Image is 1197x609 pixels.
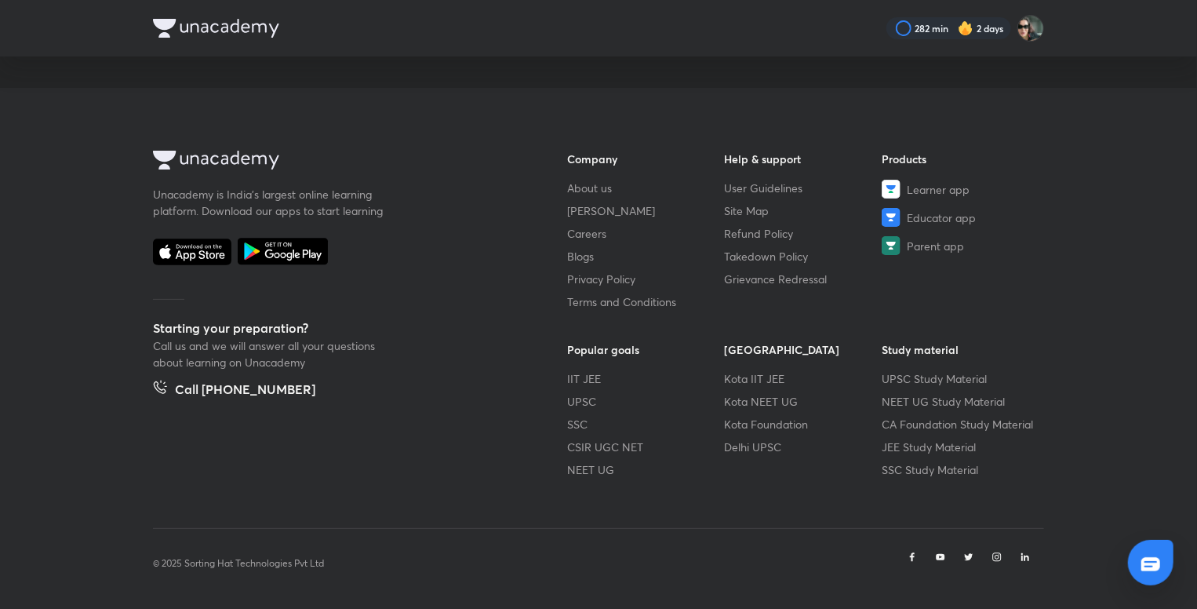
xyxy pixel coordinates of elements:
img: Company Logo [153,151,279,170]
h6: Popular goals [567,341,725,358]
a: Call [PHONE_NUMBER] [153,380,315,402]
a: Terms and Conditions [567,294,725,310]
a: UPSC Study Material [882,370,1039,387]
a: Kota NEET UG [725,393,882,410]
a: NEET UG [567,461,725,478]
h5: Call [PHONE_NUMBER] [175,380,315,402]
a: UPSC [567,393,725,410]
img: Arihant [1017,15,1044,42]
img: Parent app [882,236,900,255]
a: User Guidelines [725,180,882,196]
a: Kota Foundation [725,416,882,432]
a: Kota IIT JEE [725,370,882,387]
a: JEE Study Material [882,439,1039,455]
a: Educator app [882,208,1039,227]
img: Educator app [882,208,900,227]
img: streak [958,20,973,36]
a: Refund Policy [725,225,882,242]
a: SSC Study Material [882,461,1039,478]
a: IIT JEE [567,370,725,387]
a: Takedown Policy [725,248,882,264]
a: NEET UG Study Material [882,393,1039,410]
img: Learner app [882,180,900,199]
a: Privacy Policy [567,271,725,287]
a: About us [567,180,725,196]
a: Parent app [882,236,1039,255]
span: Learner app [907,181,970,198]
h6: Help & support [725,151,882,167]
span: Educator app [907,210,976,226]
a: Company Logo [153,151,517,173]
img: Company Logo [153,19,279,38]
h6: [GEOGRAPHIC_DATA] [725,341,882,358]
a: Careers [567,225,725,242]
a: Site Map [725,202,882,219]
a: Grievance Redressal [725,271,882,287]
a: SSC [567,416,725,432]
h6: Products [882,151,1039,167]
p: © 2025 Sorting Hat Technologies Pvt Ltd [153,556,324,571]
a: Blogs [567,248,725,264]
h6: Study material [882,341,1039,358]
span: Careers [567,225,606,242]
p: Unacademy is India’s largest online learning platform. Download our apps to start learning [153,186,388,219]
a: CSIR UGC NET [567,439,725,455]
h6: Company [567,151,725,167]
a: Delhi UPSC [725,439,882,455]
a: Learner app [882,180,1039,199]
p: Call us and we will answer all your questions about learning on Unacademy [153,337,388,370]
a: [PERSON_NAME] [567,202,725,219]
a: CA Foundation Study Material [882,416,1039,432]
span: Parent app [907,238,964,254]
h5: Starting your preparation? [153,319,517,337]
